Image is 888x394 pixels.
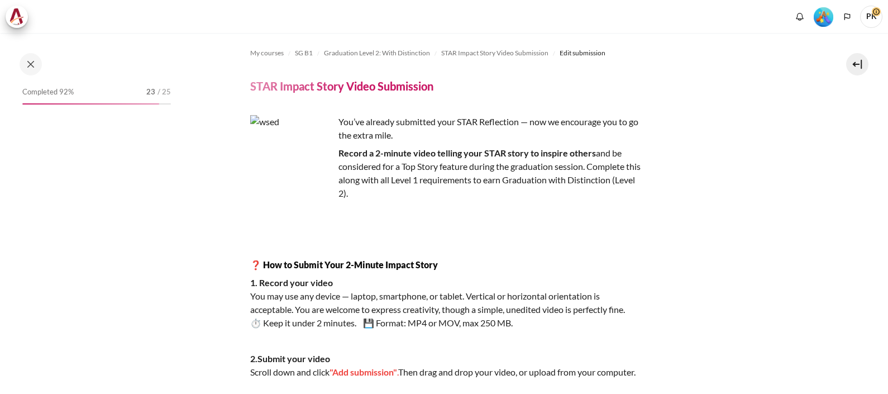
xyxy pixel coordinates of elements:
strong: Record a 2-minute video telling your STAR story to inspire others [338,148,596,158]
h4: STAR Impact Story Video Submission [250,79,433,93]
span: 23 [146,87,155,98]
span: STAR Impact Story Video Submission [441,48,548,58]
a: Level #5 [809,6,838,27]
span: PK [860,6,882,28]
p: and be considered for a Top Story feature during the graduation session. Complete this along with... [250,146,641,200]
span: . [397,367,398,377]
nav: Navigation bar [250,44,809,62]
a: User menu [860,6,882,28]
span: "Add submission" [330,367,397,377]
p: Scroll down and click Then drag and drop your video, or upload from your computer. [250,352,641,379]
div: Show notification window with no new notifications [791,8,808,25]
strong: 1. Record your video [250,277,333,288]
strong: ❓ How to Submit Your 2-Minute Impact Story [250,259,438,270]
p: You’ve already submitted your STAR Reflection — now we encourage you to go the extra mile. [250,115,641,142]
p: You may use any device — laptop, smartphone, or tablet. Vertical or horizontal orientation is acc... [250,276,641,330]
a: Architeck Architeck [6,6,34,28]
img: Level #5 [814,7,833,27]
span: My courses [250,48,284,58]
span: Edit submission [560,48,605,58]
img: wsed [250,115,334,199]
button: Languages [839,8,856,25]
strong: 2.Submit your video [250,353,330,364]
div: 92% [22,103,159,105]
a: STAR Impact Story Video Submission [441,46,548,60]
a: SG B1 [295,46,313,60]
span: SG B1 [295,48,313,58]
span: Graduation Level 2: With Distinction [324,48,430,58]
div: Level #5 [814,6,833,27]
span: Completed 92% [22,87,74,98]
span: / 25 [157,87,171,98]
img: Architeck [9,8,25,25]
a: My courses [250,46,284,60]
a: Graduation Level 2: With Distinction [324,46,430,60]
